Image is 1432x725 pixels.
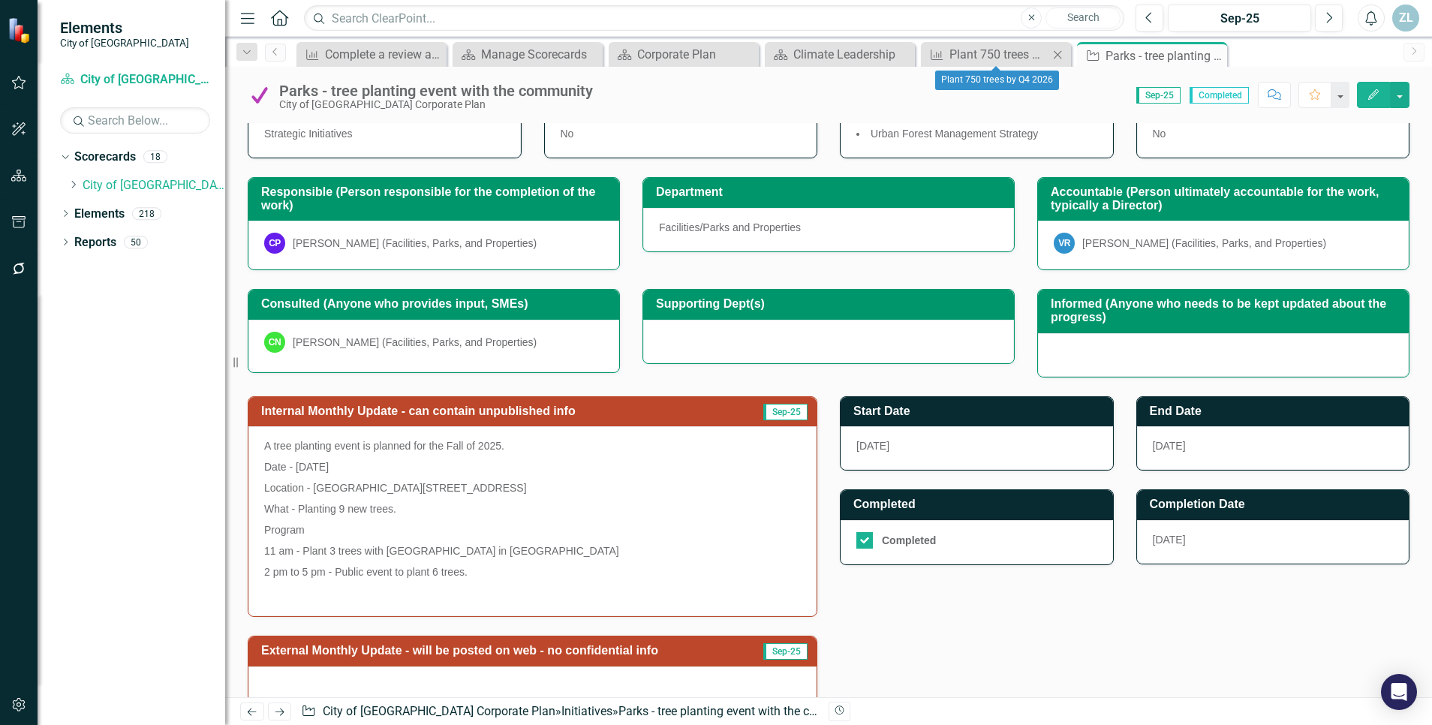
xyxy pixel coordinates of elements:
[74,206,125,223] a: Elements
[853,405,1106,418] h3: Start Date
[301,703,817,720] div: » »
[853,498,1106,511] h3: Completed
[74,234,116,251] a: Reports
[656,297,1006,311] h3: Supporting Dept(s)
[83,177,225,194] a: City of [GEOGRAPHIC_DATA] Corporate Plan
[871,128,1038,140] span: Urban Forest Management Strategy
[1150,405,1402,418] h3: End Date
[1153,534,1186,546] span: [DATE]
[949,45,1048,64] div: Plant 750 trees by Q4 2026
[261,185,612,212] h3: Responsible (Person responsible for the completion of the work)
[1106,47,1223,65] div: Parks - tree planting event with the community
[1392,5,1419,32] button: ZL
[618,704,863,718] div: Parks - tree planting event with the community
[1190,87,1249,104] span: Completed
[1067,11,1100,23] span: Search
[60,37,189,49] small: City of [GEOGRAPHIC_DATA]
[656,185,1006,199] h3: Department
[1054,233,1075,254] div: VR
[763,404,808,420] span: Sep-25
[1168,5,1311,32] button: Sep-25
[1153,128,1166,140] span: No
[264,438,801,456] p: A tree planting event is planned for the Fall of 2025.
[481,45,599,64] div: Manage Scorecards
[279,83,593,99] div: Parks - tree planting event with the community
[293,236,537,251] div: [PERSON_NAME] (Facilities, Parks, and Properties)
[1150,498,1402,511] h3: Completion Date
[925,45,1048,64] a: Plant 750 trees by Q4 2026
[1082,236,1326,251] div: [PERSON_NAME] (Facilities, Parks, and Properties)
[279,99,593,110] div: City of [GEOGRAPHIC_DATA] Corporate Plan
[60,107,210,134] input: Search Below...
[1381,674,1417,710] div: Open Intercom Messenger
[248,83,272,107] img: Complete
[143,151,167,164] div: 18
[325,45,443,64] div: Complete a review and update of bylaws and policies to align with the Urban Forest Management Str...
[304,5,1124,32] input: Search ClearPoint...
[456,45,599,64] a: Manage Scorecards
[659,221,801,233] span: Facilities/Parks and Properties
[261,644,753,657] h3: External Monthly Update - will be posted on web - no confidential info
[323,704,555,718] a: City of [GEOGRAPHIC_DATA] Corporate Plan
[769,45,911,64] a: Climate Leadership
[264,561,801,582] p: 2 pm to 5 pm - Public event to plant 6 trees.
[74,149,136,166] a: Scorecards
[264,498,801,519] p: What - Planting 9 new trees.
[264,332,285,353] div: CN
[935,71,1059,90] div: Plant 750 trees by Q4 2026
[261,297,612,311] h3: Consulted (Anyone who provides input, SMEs)
[264,233,285,254] div: CP
[293,335,537,350] div: [PERSON_NAME] (Facilities, Parks, and Properties)
[264,540,801,561] p: 11 am - Plant 3 trees with [GEOGRAPHIC_DATA] in [GEOGRAPHIC_DATA]
[264,519,801,540] p: Program
[561,704,612,718] a: Initiatives
[264,456,801,477] p: Date - [DATE]
[637,45,755,64] div: Corporate Plan
[60,71,210,89] a: City of [GEOGRAPHIC_DATA] Corporate Plan
[8,17,34,43] img: ClearPoint Strategy
[1136,87,1181,104] span: Sep-25
[1045,8,1121,29] button: Search
[1153,440,1186,452] span: [DATE]
[856,440,889,452] span: [DATE]
[1173,10,1306,28] div: Sep-25
[1051,297,1401,323] h3: Informed (Anyone who needs to be kept updated about the progress)
[132,207,161,220] div: 218
[612,45,755,64] a: Corporate Plan
[124,236,148,248] div: 50
[300,45,443,64] a: Complete a review and update of bylaws and policies to align with the Urban Forest Management Str...
[264,477,801,498] p: Location - [GEOGRAPHIC_DATA][STREET_ADDRESS]
[763,643,808,660] span: Sep-25
[793,45,911,64] div: Climate Leadership
[561,128,574,140] span: No
[1051,185,1401,212] h3: Accountable (Person ultimately accountable for the work, typically a Director)
[60,19,189,37] span: Elements
[261,405,739,418] h3: Internal Monthly Update - can contain unpublished info
[264,128,353,140] span: Strategic Initiatives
